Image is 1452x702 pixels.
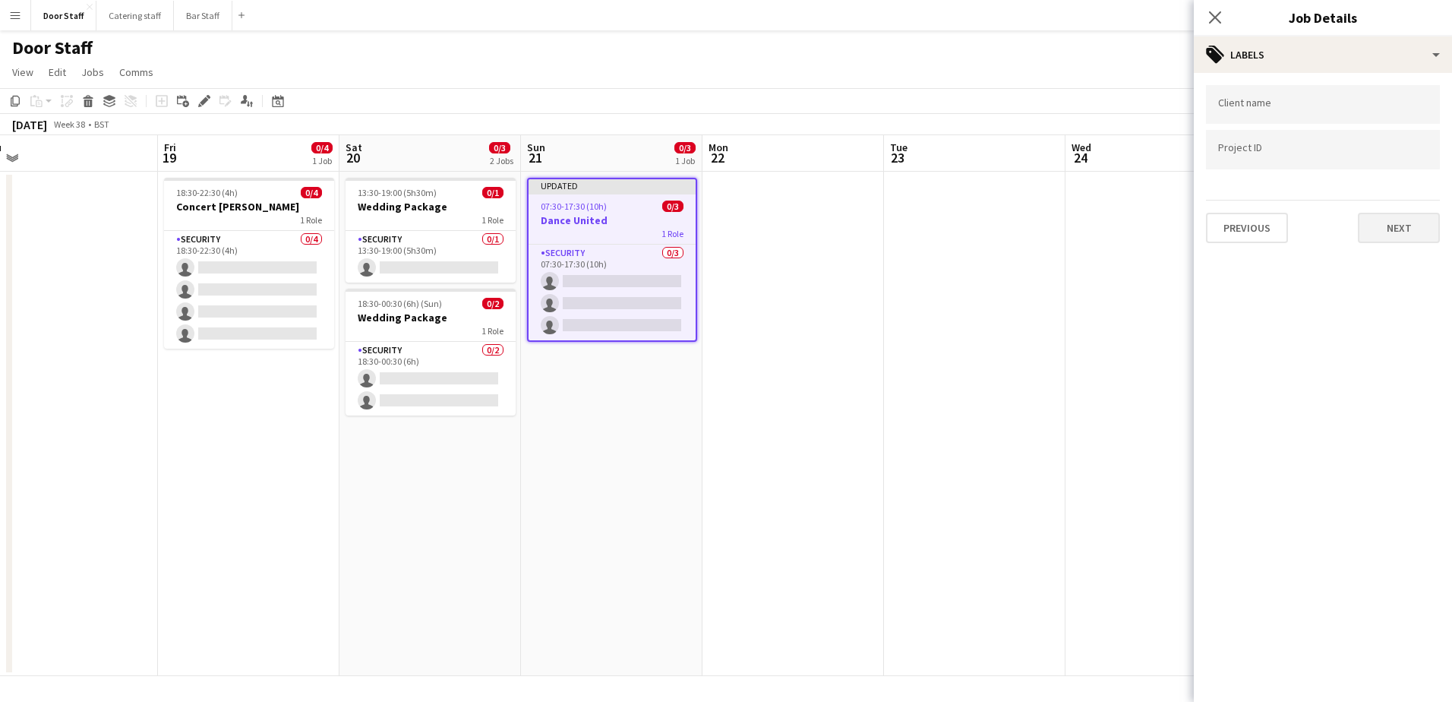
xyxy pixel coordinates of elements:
[346,141,362,154] span: Sat
[346,311,516,324] h3: Wedding Package
[706,149,728,166] span: 22
[1218,143,1428,157] input: Type to search project ID labels...
[312,155,332,166] div: 1 Job
[482,298,503,309] span: 0/2
[164,141,176,154] span: Fri
[358,187,437,198] span: 13:30-19:00 (5h30m)
[1218,98,1428,112] input: Type to search client labels...
[346,342,516,416] app-card-role: Security0/218:30-00:30 (6h)
[176,187,238,198] span: 18:30-22:30 (4h)
[675,155,695,166] div: 1 Job
[890,141,907,154] span: Tue
[75,62,110,82] a: Jobs
[541,201,607,212] span: 07:30-17:30 (10h)
[662,201,683,212] span: 0/3
[119,65,153,79] span: Comms
[346,200,516,213] h3: Wedding Package
[346,231,516,283] app-card-role: Security0/113:30-19:00 (5h30m)
[49,65,66,79] span: Edit
[1072,141,1091,154] span: Wed
[96,1,174,30] button: Catering staff
[490,155,513,166] div: 2 Jobs
[346,289,516,416] app-job-card: 18:30-00:30 (6h) (Sun)0/2Wedding Package1 RoleSecurity0/218:30-00:30 (6h)
[162,149,176,166] span: 19
[527,178,697,342] app-job-card: Updated07:30-17:30 (10h)0/3Dance United1 RoleSecurity0/307:30-17:30 (10h)
[6,62,39,82] a: View
[174,1,232,30] button: Bar Staff
[300,214,322,226] span: 1 Role
[31,1,96,30] button: Door Staff
[888,149,907,166] span: 23
[12,36,93,59] h1: Door Staff
[346,178,516,283] app-job-card: 13:30-19:00 (5h30m)0/1Wedding Package1 RoleSecurity0/113:30-19:00 (5h30m)
[311,142,333,153] span: 0/4
[81,65,104,79] span: Jobs
[94,119,109,130] div: BST
[164,231,334,349] app-card-role: Security0/418:30-22:30 (4h)
[12,65,33,79] span: View
[1194,36,1452,73] div: Labels
[529,213,696,227] h3: Dance United
[529,179,696,191] div: Updated
[43,62,72,82] a: Edit
[709,141,728,154] span: Mon
[481,214,503,226] span: 1 Role
[301,187,322,198] span: 0/4
[1206,213,1288,243] button: Previous
[164,200,334,213] h3: Concert [PERSON_NAME]
[481,325,503,337] span: 1 Role
[1069,149,1091,166] span: 24
[482,187,503,198] span: 0/1
[1194,8,1452,27] h3: Job Details
[164,178,334,349] app-job-card: 18:30-22:30 (4h)0/4Concert [PERSON_NAME]1 RoleSecurity0/418:30-22:30 (4h)
[1358,213,1440,243] button: Next
[674,142,696,153] span: 0/3
[358,298,442,309] span: 18:30-00:30 (6h) (Sun)
[343,149,362,166] span: 20
[12,117,47,132] div: [DATE]
[50,119,88,130] span: Week 38
[529,245,696,340] app-card-role: Security0/307:30-17:30 (10h)
[113,62,159,82] a: Comms
[661,228,683,239] span: 1 Role
[525,149,545,166] span: 21
[527,141,545,154] span: Sun
[489,142,510,153] span: 0/3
